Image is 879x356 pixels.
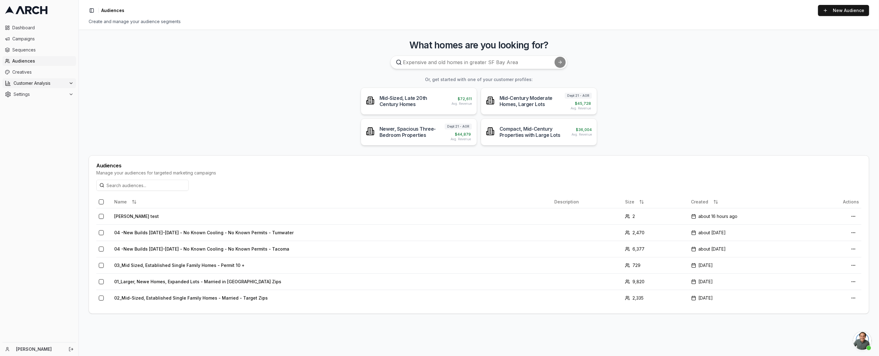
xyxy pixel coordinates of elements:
h3: What homes are you looking for? [89,39,869,51]
td: 04 -New Builds [DATE]-[DATE] - No Known Cooling - No Known Permits - Tacoma [112,241,552,257]
span: Audiences [101,7,124,14]
div: about [DATE] [691,230,809,236]
th: Actions [812,196,861,208]
div: Created [691,197,809,207]
span: $ 44,879 [455,132,471,137]
nav: breadcrumb [101,7,124,14]
div: Manage your audiences for targeted marketing campaigns [96,170,861,176]
span: Dashboard [12,25,74,31]
span: $ 72,611 [458,96,472,101]
div: Name [114,197,550,207]
div: [DATE] [691,262,809,268]
div: Size [625,197,686,207]
div: 9,820 [625,279,686,285]
div: 6,377 [625,246,686,252]
div: [DATE] [691,295,809,301]
div: Mid-Century Moderate Homes, Larger Lots [500,95,565,107]
div: Newer, Spacious Three-Bedroom Properties [379,126,445,138]
div: 2 [625,213,686,219]
input: Expensive and old homes in greater SF Bay Area [390,55,568,69]
span: Settings [14,91,66,97]
div: Compact, Mid-Century Properties with Large Lots [500,126,567,138]
div: Mid-Sized, Late 20th Century Homes [379,95,447,107]
span: Avg. Revenue [572,132,592,137]
span: Avg. Revenue [571,106,591,111]
td: 02_Mid-Sized, Established Single Family Homes - Married - Target Zips [112,290,552,306]
a: Dashboard [2,23,76,33]
div: Create and manage your audience segments [89,18,869,25]
div: 2,470 [625,230,686,236]
a: Audiences [2,56,76,66]
span: Customer Analysis [14,80,66,86]
span: Dept 21 - AOR [445,124,472,129]
button: Settings [2,89,76,99]
span: Sequences [12,47,74,53]
div: [DATE] [691,279,809,285]
span: Avg. Revenue [451,137,471,141]
input: Search audiences... [96,180,189,191]
div: about [DATE] [691,246,809,252]
a: Sequences [2,45,76,55]
span: Avg. Revenue [452,101,472,106]
span: Dept 21 - AOR [565,93,592,99]
div: about 16 hours ago [691,213,809,219]
span: Campaigns [12,36,74,42]
td: 03_Mid Sized, Established Single Family Homes - Permit 10 + [112,257,552,273]
h3: Or, get started with one of your customer profiles: [89,76,869,83]
div: Audiences [96,163,861,168]
a: [PERSON_NAME] [16,346,62,352]
span: $ 45,728 [575,101,591,106]
td: 04 -New Builds [DATE]-[DATE] - No Known Cooling - No Known Permits - Tumwater [112,224,552,241]
div: 2,335 [625,295,686,301]
a: New Audience [818,5,869,16]
span: Creatives [12,69,74,75]
button: Log out [67,345,75,354]
span: $ 36,004 [576,127,592,132]
td: [PERSON_NAME] test [112,208,552,224]
td: 01_Larger, Newe Homes, Expanded Lots - Married in [GEOGRAPHIC_DATA] Zips [112,273,552,290]
a: Campaigns [2,34,76,44]
th: Description [552,196,623,208]
a: Open chat [853,331,872,350]
a: Creatives [2,67,76,77]
button: Customer Analysis [2,78,76,88]
div: 729 [625,262,686,268]
span: Audiences [12,58,74,64]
